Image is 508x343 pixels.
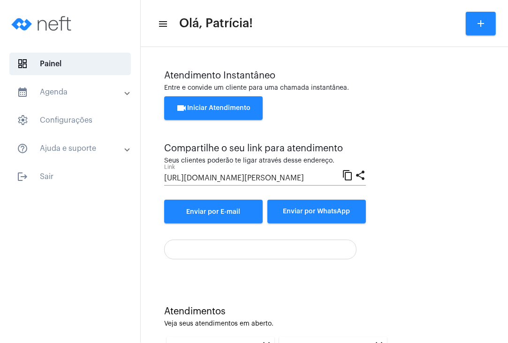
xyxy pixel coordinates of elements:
[17,171,28,182] mat-icon: sidenav icon
[164,85,485,92] div: Entre e convide um cliente para uma chamada instantânea.
[164,320,485,327] div: Veja seus atendimentos em aberto.
[179,16,253,31] span: Olá, Patrícia!
[6,81,140,103] mat-expansion-panel-header: sidenav iconAgenda
[8,5,78,42] img: logo-neft-novo-2.png
[164,70,485,81] div: Atendimento Instantâneo
[158,18,167,30] mat-icon: sidenav icon
[164,157,366,164] div: Seus clientes poderão te ligar através desse endereço.
[475,18,486,29] mat-icon: add
[17,86,28,98] mat-icon: sidenav icon
[342,169,353,180] mat-icon: content_copy
[164,200,263,223] a: Enviar por E-mail
[267,200,366,223] button: Enviar por WhatsApp
[9,53,131,75] span: Painel
[17,58,28,70] span: sidenav icon
[187,209,241,215] span: Enviar por E-mail
[164,306,485,317] div: Atendimentos
[164,143,366,154] div: Compartilhe o seu link para atendimento
[176,102,188,114] mat-icon: videocam
[17,115,28,126] span: sidenav icon
[9,165,131,188] span: Sair
[355,169,366,180] mat-icon: share
[283,208,350,215] span: Enviar por WhatsApp
[17,86,125,98] mat-panel-title: Agenda
[17,143,125,154] mat-panel-title: Ajuda e suporte
[17,143,28,154] mat-icon: sidenav icon
[164,96,263,120] button: Iniciar Atendimento
[9,109,131,132] span: Configurações
[6,137,140,160] mat-expansion-panel-header: sidenav iconAjuda e suporte
[176,105,251,111] span: Iniciar Atendimento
